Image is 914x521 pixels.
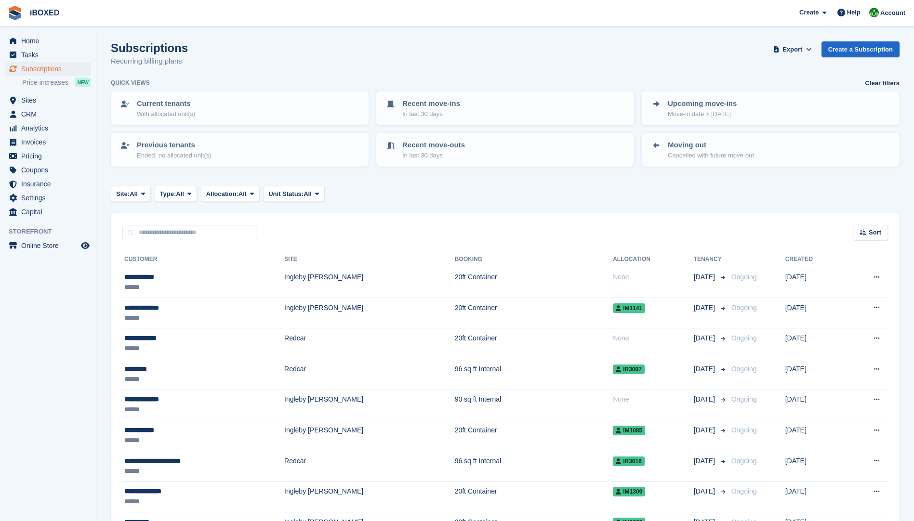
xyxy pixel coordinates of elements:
span: Tasks [21,48,79,62]
p: Current tenants [137,98,195,109]
td: [DATE] [785,390,845,420]
a: Current tenants With allocated unit(s) [112,92,368,124]
span: Ongoing [731,273,757,281]
a: Clear filters [865,78,900,88]
span: [DATE] [694,364,717,374]
td: 20ft Container [455,328,613,359]
img: Amanda Forder [869,8,879,17]
span: Ongoing [731,395,757,403]
span: Ongoing [731,334,757,342]
span: All [304,189,312,199]
p: Moving out [668,140,754,151]
td: Ingleby [PERSON_NAME] [284,482,455,512]
a: menu [5,205,91,219]
p: Move-in date > [DATE] [668,109,737,119]
td: Redcar [284,451,455,482]
th: Site [284,252,455,267]
a: menu [5,107,91,121]
a: menu [5,48,91,62]
th: Customer [122,252,284,267]
span: IM1309 [613,487,645,496]
div: None [613,272,694,282]
a: Preview store [79,240,91,251]
td: Redcar [284,328,455,359]
p: Ended, no allocated unit(s) [137,151,212,160]
a: Price increases NEW [22,77,91,88]
img: stora-icon-8386f47178a22dfd0bd8f6a31ec36ba5ce8667c1dd55bd0f319d3a0aa187defe.svg [8,6,22,20]
td: [DATE] [785,298,845,328]
span: Insurance [21,177,79,191]
td: Ingleby [PERSON_NAME] [284,390,455,420]
td: [DATE] [785,267,845,298]
a: Create a Subscription [821,41,900,57]
button: Type: All [155,186,197,202]
a: menu [5,149,91,163]
div: NEW [75,78,91,87]
span: IM1085 [613,426,645,435]
span: Subscriptions [21,62,79,76]
button: Site: All [111,186,151,202]
th: Allocation [613,252,694,267]
button: Export [771,41,814,57]
span: Allocation: [206,189,238,199]
span: IR3007 [613,365,645,374]
span: Sort [869,228,881,237]
div: None [613,333,694,343]
span: Capital [21,205,79,219]
span: Ongoing [731,304,757,312]
a: menu [5,34,91,48]
td: [DATE] [785,328,845,359]
span: Ongoing [731,457,757,465]
th: Booking [455,252,613,267]
span: Export [782,45,802,54]
button: Unit Status: All [263,186,324,202]
span: Coupons [21,163,79,177]
span: All [176,189,184,199]
th: Tenancy [694,252,728,267]
button: Allocation: All [201,186,260,202]
a: menu [5,135,91,149]
a: Upcoming move-ins Move-in date > [DATE] [643,92,899,124]
p: With allocated unit(s) [137,109,195,119]
p: Recent move-outs [402,140,465,151]
td: [DATE] [785,451,845,482]
span: Site: [116,189,130,199]
td: Ingleby [PERSON_NAME] [284,267,455,298]
span: Price increases [22,78,68,87]
span: Create [799,8,819,17]
span: Ongoing [731,426,757,434]
a: Recent move-outs In last 30 days [377,134,633,166]
span: Invoices [21,135,79,149]
span: Sites [21,93,79,107]
span: Pricing [21,149,79,163]
span: [DATE] [694,272,717,282]
a: menu [5,191,91,205]
span: CRM [21,107,79,121]
span: [DATE] [694,333,717,343]
span: All [238,189,247,199]
span: Help [847,8,861,17]
span: Ongoing [731,487,757,495]
span: [DATE] [694,456,717,466]
td: 20ft Container [455,420,613,451]
th: Created [785,252,845,267]
p: In last 30 days [402,109,460,119]
span: Unit Status: [268,189,304,199]
a: Recent move-ins In last 30 days [377,92,633,124]
p: Upcoming move-ins [668,98,737,109]
p: Previous tenants [137,140,212,151]
td: [DATE] [785,482,845,512]
a: menu [5,239,91,252]
td: 96 sq ft Internal [455,451,613,482]
td: 90 sq ft Internal [455,390,613,420]
td: 96 sq ft Internal [455,359,613,390]
td: 20ft Container [455,482,613,512]
p: Recurring billing plans [111,56,188,67]
span: Type: [160,189,176,199]
div: None [613,394,694,404]
a: iBOXED [26,5,63,21]
td: Redcar [284,359,455,390]
span: Home [21,34,79,48]
span: Account [880,8,905,18]
span: Settings [21,191,79,205]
